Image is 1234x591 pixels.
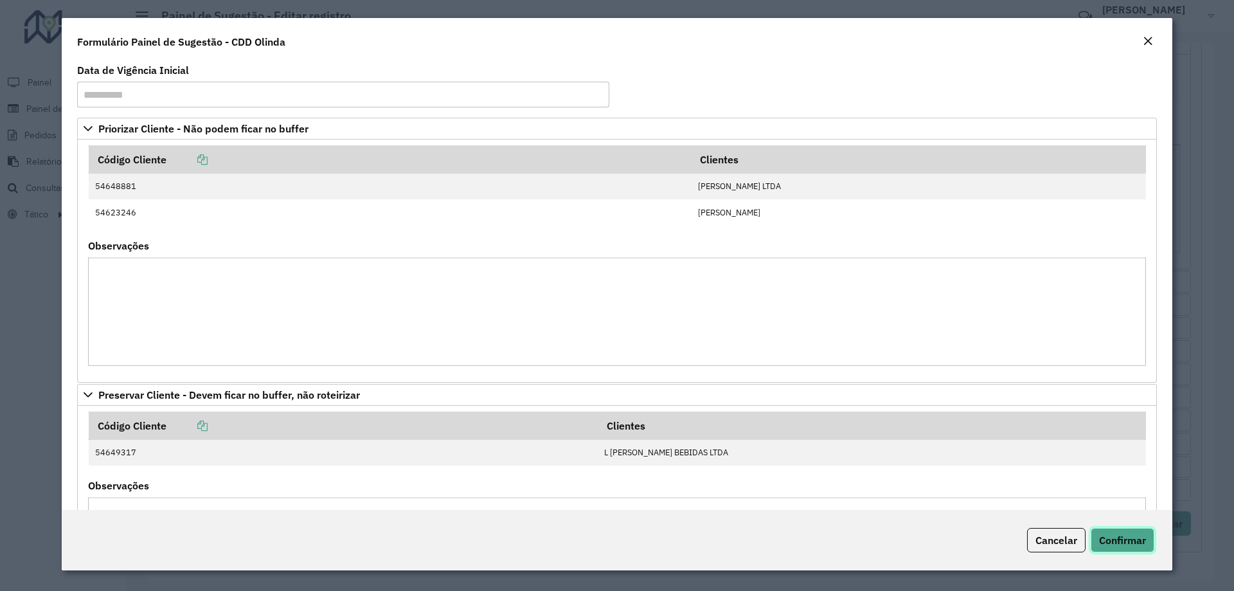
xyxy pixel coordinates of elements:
[89,146,692,174] th: Código Cliente
[1035,534,1077,547] span: Cancelar
[166,419,208,432] a: Copiar
[77,384,1157,406] a: Preservar Cliente - Devem ficar no buffer, não roteirizar
[598,440,1146,466] td: L [PERSON_NAME] BEBIDAS LTDA
[88,478,149,493] label: Observações
[1139,33,1157,50] button: Close
[89,412,598,440] th: Código Cliente
[98,123,308,134] span: Priorizar Cliente - Não podem ficar no buffer
[98,390,360,400] span: Preservar Cliente - Devem ficar no buffer, não roteirizar
[89,174,692,199] td: 54648881
[691,174,1145,199] td: [PERSON_NAME] LTDA
[77,62,189,78] label: Data de Vigência Inicial
[89,440,598,466] td: 54649317
[1143,36,1153,46] em: Fechar
[691,146,1145,174] th: Clientes
[166,153,208,166] a: Copiar
[77,118,1157,140] a: Priorizar Cliente - Não podem ficar no buffer
[88,238,149,253] label: Observações
[77,34,285,50] h4: Formulário Painel de Sugestão - CDD Olinda
[1099,534,1146,547] span: Confirmar
[77,140,1157,383] div: Priorizar Cliente - Não podem ficar no buffer
[1091,528,1154,552] button: Confirmar
[598,412,1146,440] th: Clientes
[89,199,692,225] td: 54623246
[691,199,1145,225] td: [PERSON_NAME]
[1027,528,1086,552] button: Cancelar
